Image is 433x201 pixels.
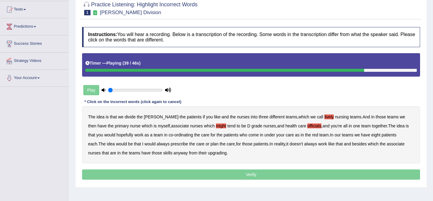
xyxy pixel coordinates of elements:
[400,114,405,119] b: we
[157,142,170,146] b: always
[84,10,91,15] span: 1
[216,123,226,128] b: might
[204,123,215,128] b: which
[276,132,284,137] b: your
[343,123,347,128] b: all
[387,142,404,146] b: associate
[171,123,189,128] b: associate
[85,61,140,65] h5: Timer —
[92,10,98,16] small: Exam occurring question
[406,123,409,128] b: is
[323,123,330,128] b: and
[286,132,294,137] b: care
[88,151,101,155] b: nurses
[0,18,69,33] a: Predictions
[380,142,385,146] b: the
[227,123,235,128] b: tend
[189,142,195,146] b: the
[210,142,218,146] b: plan
[214,114,220,119] b: like
[350,114,361,119] b: teams
[163,151,172,155] b: skills
[97,114,104,119] b: idea
[88,32,117,37] b: Instructions:
[124,61,139,65] b: 39 / 46s
[0,35,69,50] a: Success Stories
[134,142,141,146] b: that
[305,132,311,137] b: the
[299,114,309,119] b: which
[108,123,113,128] b: the
[171,142,188,146] b: prescribe
[104,132,115,137] b: would
[290,142,303,146] b: doesn't
[310,114,316,119] b: we
[152,151,162,155] b: those
[342,132,353,137] b: teams
[154,132,163,137] b: team
[137,114,143,119] b: the
[286,114,297,119] b: teams
[115,123,129,128] b: primary
[134,132,143,137] b: work
[224,132,238,137] b: patients
[116,142,127,146] b: would
[363,114,370,119] b: And
[353,123,360,128] b: one
[263,123,276,128] b: nurses
[286,142,288,146] b: it
[88,142,97,146] b: each
[102,151,109,155] b: that
[241,123,246,128] b: be
[269,114,284,119] b: different
[397,123,404,128] b: idea
[336,142,343,146] b: that
[82,106,420,163] div: - - , . , , , . - . . , . , .
[227,142,235,146] b: care
[388,123,395,128] b: The
[96,132,103,137] b: you
[145,142,156,146] b: would
[82,0,198,15] h2: Practice Listening: Highlight Incorrect Words
[216,132,222,137] b: the
[141,151,150,155] b: have
[324,114,334,119] b: lively
[142,123,152,128] b: which
[237,123,240,128] b: to
[330,132,333,137] b: In
[317,114,323,119] b: call
[335,132,341,137] b: our
[352,142,367,146] b: besides
[349,123,352,128] b: in
[100,10,161,15] small: [PERSON_NAME] Division
[269,142,273,146] b: In
[260,132,263,137] b: in
[387,114,398,119] b: teams
[150,132,152,137] b: a
[144,114,178,119] b: [PERSON_NAME]
[82,27,420,47] h4: You will hear a recording. Below is a transcription of the recording. Some words in the transcrip...
[187,114,201,119] b: patients
[174,151,188,155] b: anyway
[331,123,342,128] b: you're
[371,114,375,119] b: in
[139,61,141,65] b: )
[116,132,133,137] b: hopefully
[361,123,370,128] b: team
[122,151,127,155] b: the
[372,123,387,128] b: together
[129,151,140,155] b: teams
[164,132,167,137] b: in
[98,142,106,146] b: The
[355,132,360,137] b: we
[220,142,225,146] b: the
[107,142,115,146] b: idea
[307,123,321,128] b: officials
[110,114,117,119] b: that
[106,114,109,119] b: is
[210,132,215,137] b: for
[304,142,317,146] b: always
[97,123,106,128] b: have
[376,114,386,119] b: those
[248,132,259,137] b: come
